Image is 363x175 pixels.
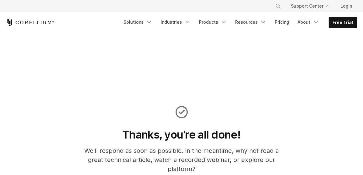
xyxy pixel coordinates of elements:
[120,17,156,28] a: Solutions
[157,17,194,28] a: Industries
[329,17,357,28] a: Free Trial
[120,17,357,28] div: Navigation Menu
[268,1,357,12] div: Navigation Menu
[271,17,293,28] a: Pricing
[82,146,281,173] p: We'll respond as soon as possible. In the meantime, why not read a great technical article, watch...
[286,1,333,12] a: Support Center
[273,1,284,12] button: Search
[82,128,281,141] h1: Thanks, you’re all done!
[232,17,270,28] a: Resources
[336,1,357,12] a: Login
[195,17,230,28] a: Products
[6,19,54,26] a: Corellium Home
[294,17,323,28] a: About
